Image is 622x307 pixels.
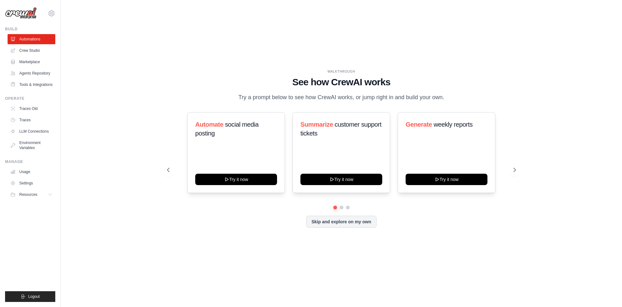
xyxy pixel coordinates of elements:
span: Automate [195,121,223,128]
a: Usage [8,167,55,177]
a: Crew Studio [8,45,55,56]
a: Marketplace [8,57,55,67]
img: Logo [5,7,37,19]
button: Logout [5,291,55,302]
p: Try a prompt below to see how CrewAI works, or jump right in and build your own. [235,93,448,102]
span: Generate [406,121,432,128]
a: Settings [8,178,55,188]
div: Manage [5,159,55,164]
button: Try it now [406,174,487,185]
h1: See how CrewAI works [167,76,516,88]
span: Logout [28,294,40,299]
a: Traces [8,115,55,125]
span: weekly reports [434,121,473,128]
a: Tools & Integrations [8,80,55,90]
a: Agents Repository [8,68,55,78]
span: customer support tickets [300,121,381,137]
span: Resources [19,192,37,197]
div: Operate [5,96,55,101]
button: Try it now [195,174,277,185]
div: WALKTHROUGH [167,69,516,74]
span: social media posting [195,121,259,137]
a: LLM Connections [8,126,55,136]
a: Automations [8,34,55,44]
button: Resources [8,190,55,200]
a: Traces Old [8,104,55,114]
span: Summarize [300,121,333,128]
button: Skip and explore on my own [306,216,377,228]
div: Build [5,27,55,32]
a: Environment Variables [8,138,55,153]
button: Try it now [300,174,382,185]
